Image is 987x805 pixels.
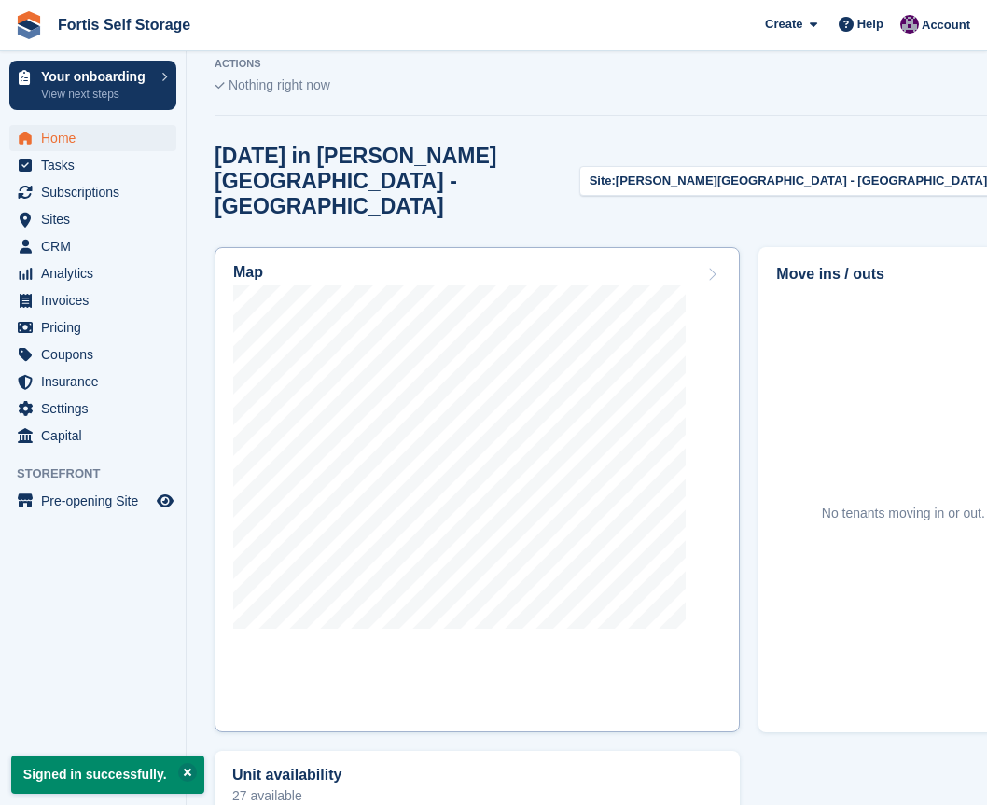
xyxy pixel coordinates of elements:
[41,488,153,514] span: Pre-opening Site
[9,260,176,286] a: menu
[41,233,153,259] span: CRM
[41,423,153,449] span: Capital
[41,287,153,313] span: Invoices
[41,152,153,178] span: Tasks
[154,490,176,512] a: Preview store
[229,77,330,92] span: Nothing right now
[41,368,153,395] span: Insurance
[41,206,153,232] span: Sites
[922,16,970,35] span: Account
[9,125,176,151] a: menu
[9,488,176,514] a: menu
[232,767,341,784] h2: Unit availability
[9,152,176,178] a: menu
[9,423,176,449] a: menu
[857,15,883,34] span: Help
[41,179,153,205] span: Subscriptions
[41,396,153,422] span: Settings
[215,247,740,732] a: Map
[9,233,176,259] a: menu
[17,465,186,483] span: Storefront
[215,144,579,219] h2: [DATE] in [PERSON_NAME][GEOGRAPHIC_DATA] - [GEOGRAPHIC_DATA]
[50,9,198,40] a: Fortis Self Storage
[233,264,263,281] h2: Map
[41,70,152,83] p: Your onboarding
[41,341,153,368] span: Coupons
[9,314,176,340] a: menu
[9,396,176,422] a: menu
[9,341,176,368] a: menu
[9,206,176,232] a: menu
[765,15,802,34] span: Create
[9,61,176,110] a: Your onboarding View next steps
[41,86,152,103] p: View next steps
[9,179,176,205] a: menu
[11,756,204,794] p: Signed in successfully.
[15,11,43,39] img: stora-icon-8386f47178a22dfd0bd8f6a31ec36ba5ce8667c1dd55bd0f319d3a0aa187defe.svg
[232,789,722,802] p: 27 available
[822,504,985,523] div: No tenants moving in or out.
[215,82,225,90] img: blank_slate_check_icon-ba018cac091ee9be17c0a81a6c232d5eb81de652e7a59be601be346b1b6ddf79.svg
[41,314,153,340] span: Pricing
[9,368,176,395] a: menu
[9,287,176,313] a: menu
[900,15,919,34] img: Richard Welch
[41,260,153,286] span: Analytics
[616,172,987,190] span: [PERSON_NAME][GEOGRAPHIC_DATA] - [GEOGRAPHIC_DATA]
[41,125,153,151] span: Home
[590,172,616,190] span: Site:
